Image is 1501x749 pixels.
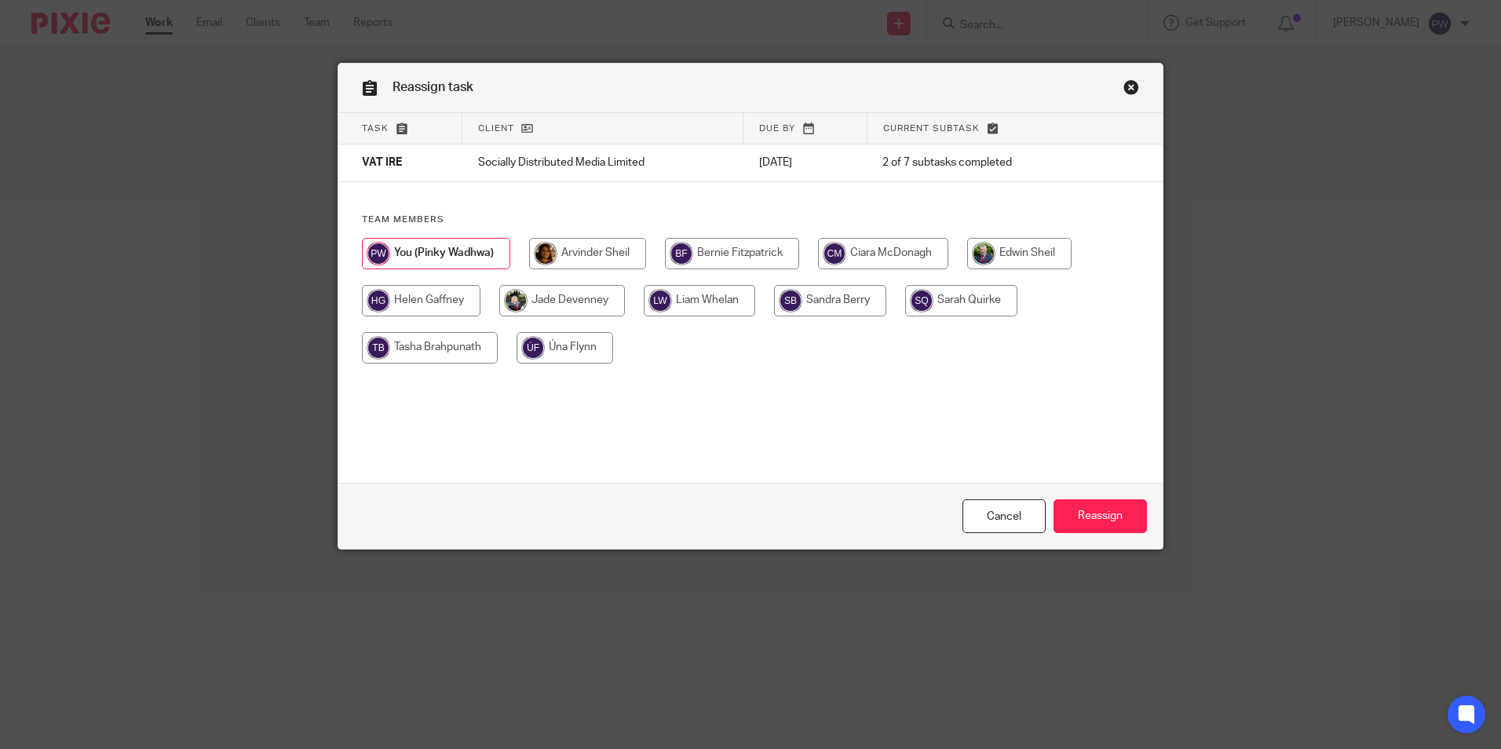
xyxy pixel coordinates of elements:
span: Due by [759,124,795,133]
span: Reassign task [393,81,473,93]
p: Socially Distributed Media Limited [478,155,728,170]
h4: Team members [362,214,1139,226]
p: [DATE] [759,155,852,170]
span: VAT IRE [362,158,402,169]
a: Close this dialog window [962,499,1046,533]
span: Client [478,124,514,133]
span: Current subtask [883,124,980,133]
span: Task [362,124,389,133]
input: Reassign [1054,499,1147,533]
td: 2 of 7 subtasks completed [867,144,1095,182]
a: Close this dialog window [1123,79,1139,100]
